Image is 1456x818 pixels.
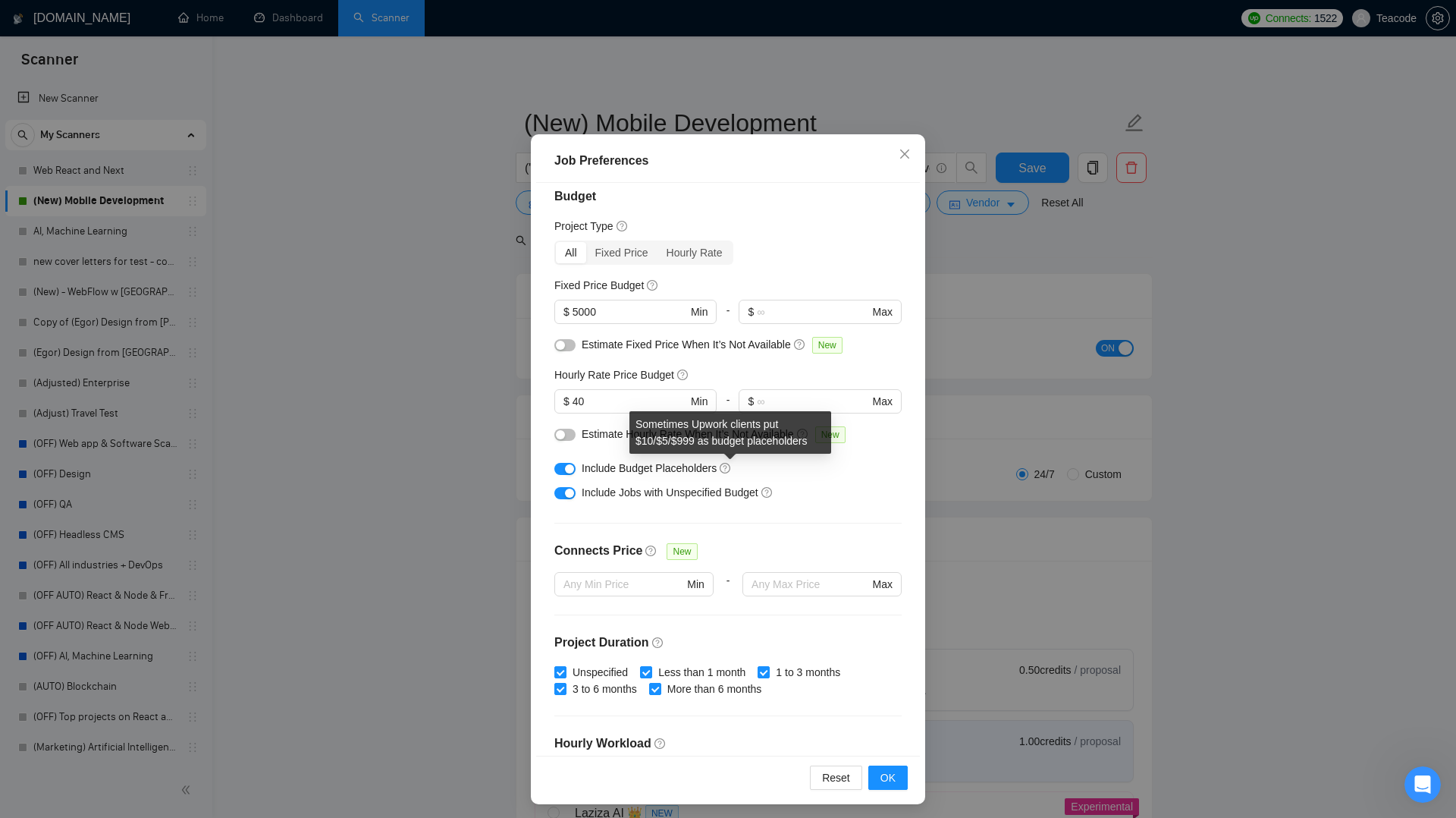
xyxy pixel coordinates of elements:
[647,279,659,291] span: question-circle
[691,393,708,410] span: Min
[667,543,697,560] span: New
[582,486,758,499] span: Include Jobs with Unspecified Budget
[899,148,911,160] span: close
[563,304,570,320] span: $
[554,634,902,652] h4: Project Duration
[714,572,742,615] div: -
[652,664,752,681] span: Less than 1 month
[873,393,893,410] span: Max
[654,738,667,750] span: question-circle
[582,428,794,440] span: Estimate Hourly Rate When It’s Not Available
[554,735,902,753] h4: Hourly Workload
[822,769,850,786] span: Reset
[1404,766,1441,803] iframe: Intercom live chat
[687,576,704,593] span: Min
[717,300,739,336] div: -
[677,369,689,381] span: question-circle
[868,766,908,790] button: OK
[645,545,657,557] span: question-circle
[563,576,684,593] input: Any Min Price
[812,337,843,354] span: New
[582,462,717,474] span: Include Budget Placeholders
[880,769,896,786] span: OK
[573,304,688,320] input: 0
[629,411,831,454] div: Sometimes Upwork clients put $10/$5/$999 as budget placeholders
[757,393,869,410] input: ∞
[757,304,869,320] input: ∞
[691,304,708,320] span: Min
[748,304,754,320] span: $
[554,152,902,170] div: Job Preferences
[573,393,688,410] input: 0
[752,576,869,593] input: Any Max Price
[770,664,846,681] span: 1 to 3 months
[554,367,674,383] h5: Hourly Rate Price Budget
[586,242,657,263] div: Fixed Price
[554,187,902,206] h4: Budget
[566,664,634,681] span: Unspecified
[748,393,754,410] span: $
[761,486,773,499] span: question-circle
[554,542,642,560] h4: Connects Price
[566,681,643,697] span: 3 to 6 months
[661,681,768,697] span: More than 6 months
[617,220,629,232] span: question-circle
[884,134,925,175] button: Close
[720,462,732,474] span: question-circle
[563,393,570,410] span: $
[873,576,893,593] span: Max
[554,218,613,234] h5: Project Type
[873,304,893,320] span: Max
[810,766,862,790] button: Reset
[717,389,739,426] div: -
[554,277,644,294] h5: Fixed Price Budget
[556,242,586,263] div: All
[582,338,791,351] span: Estimate Fixed Price When It’s Not Available
[794,338,806,351] span: question-circle
[652,637,664,649] span: question-circle
[657,242,732,263] div: Hourly Rate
